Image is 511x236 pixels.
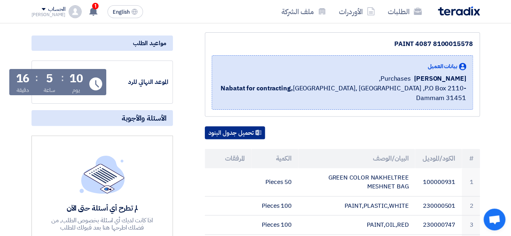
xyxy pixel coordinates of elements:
span: English [113,9,130,15]
b: Nabatat for contracting, [221,84,293,93]
button: تحميل جدول البنود [205,126,265,139]
th: المرفقات [205,149,252,168]
td: 2 [462,196,480,215]
div: 16 [16,73,30,84]
span: بيانات العميل [428,62,457,71]
div: [PERSON_NAME] [32,13,66,17]
div: الموعد النهائي للرد [108,77,168,87]
div: : [61,71,64,85]
span: [GEOGRAPHIC_DATA], [GEOGRAPHIC_DATA] ,P.O Box 2110- Dammam 31451 [219,84,466,103]
a: ملف الشركة [275,2,332,21]
span: Purchases, [379,74,411,84]
td: 230000501 [415,196,462,215]
th: البيان/الوصف [298,149,415,168]
div: دقيقة [17,86,29,94]
td: 100 Pieces [251,215,298,235]
td: 3 [462,215,480,235]
td: PAINT,OIL,RED [298,215,415,235]
div: ساعة [44,86,55,94]
span: الأسئلة والأجوبة [122,113,166,123]
th: # [462,149,480,168]
td: PAINT,PLASTIC,WHITE [298,196,415,215]
a: الطلبات [381,2,428,21]
img: profile_test.png [69,5,82,18]
span: 1 [92,3,99,9]
td: 100000931 [415,168,462,196]
div: يوم [72,86,80,94]
div: اذا كانت لديك أي اسئلة بخصوص الطلب, من فضلك اطرحها هنا بعد قبولك للطلب [43,217,161,231]
div: الحساب [48,6,65,13]
div: 5 [46,73,53,84]
th: الكمية [251,149,298,168]
span: [PERSON_NAME] [414,74,466,84]
div: 10 [69,73,83,84]
td: 100 Pieces [251,196,298,215]
td: 230000747 [415,215,462,235]
a: الأوردرات [332,2,381,21]
div: لم تطرح أي أسئلة حتى الآن [43,203,161,213]
div: : [35,71,38,85]
button: English [107,5,143,18]
td: GREEN COLOR NAKHELTREE MESHNET BAG [298,168,415,196]
div: 8100015578 PAINT 4087 [212,39,473,49]
td: 50 Pieces [251,168,298,196]
th: الكود/الموديل [415,149,462,168]
div: Open chat [484,209,505,230]
td: 1 [462,168,480,196]
img: empty_state_list.svg [80,155,125,193]
img: Teradix logo [438,6,480,16]
div: مواعيد الطلب [32,36,173,51]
